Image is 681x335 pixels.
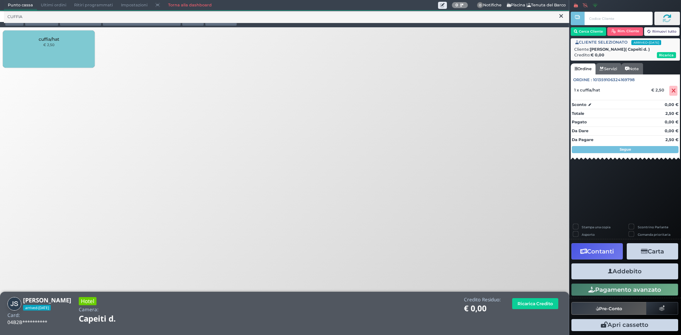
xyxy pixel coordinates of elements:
button: Ricarica Credito [512,298,558,309]
a: Ordine [571,63,596,75]
input: Ricerca articolo [4,11,569,23]
span: ( Capeiti d. ) [625,46,650,52]
button: Addebito [571,263,678,279]
h1: Capeiti d. [79,314,135,323]
b: [PERSON_NAME] [590,47,650,52]
span: arrived-[DATE] [631,40,661,45]
strong: 2,50 € [665,137,679,142]
h3: Hotel [79,297,96,305]
span: cuffia/hat [39,37,59,42]
span: 101359106324169798 [593,77,635,83]
button: Contanti [571,243,623,259]
span: CLIENTE SELEZIONATO [575,39,661,45]
button: Rim. Cliente [607,27,643,36]
button: Pre-Conto [571,302,647,315]
span: Impostazioni [117,0,151,10]
strong: 2,50 € [665,111,679,116]
span: Ritiri programmati [70,0,117,10]
strong: 0,00 € [665,128,679,133]
img: Jessica Scarpello [7,297,21,311]
span: 0 [477,2,483,9]
strong: 0,00 € [665,119,679,124]
button: Pagamento avanzato [571,284,678,296]
strong: Pagato [572,119,587,124]
label: Comanda prioritaria [638,232,670,237]
label: Stampa una copia [582,225,610,229]
span: Punto cassa [4,0,37,10]
h4: Card: [7,313,20,318]
a: Servizi [596,63,621,74]
strong: Totale [572,111,584,116]
label: Scontrino Parlante [638,225,668,229]
strong: Da Pagare [572,137,593,142]
button: Rimuovi tutto [644,27,680,36]
span: arrived-[DATE] [23,305,51,311]
button: Carta [627,243,678,259]
div: Cliente: [574,46,676,52]
a: Torna alla dashboard [164,0,215,10]
button: Apri cassetto [571,319,678,331]
button: Cerca Cliente [571,27,607,36]
div: Credito: [574,52,676,58]
span: Ultimi ordini [37,0,70,10]
h1: € 0,00 [464,304,501,313]
span: 1 x cuffia/hat [574,88,600,93]
div: € 2,50 [650,88,668,93]
strong: Da Dare [572,128,588,133]
b: [PERSON_NAME] [23,296,71,304]
b: 0 [455,2,458,7]
strong: 0,00 € [665,102,679,107]
h4: Credito Residuo: [464,297,501,302]
strong: Sconto [572,102,586,108]
input: Codice Cliente [585,12,652,25]
button: Ricarica [657,52,676,58]
small: € 2,50 [43,43,55,47]
label: Asporto [582,232,595,237]
strong: Segue [620,147,631,152]
span: Ordine : [573,77,592,83]
a: Note [621,63,643,74]
strong: € 0,00 [591,52,604,57]
h4: Camera: [79,307,99,312]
